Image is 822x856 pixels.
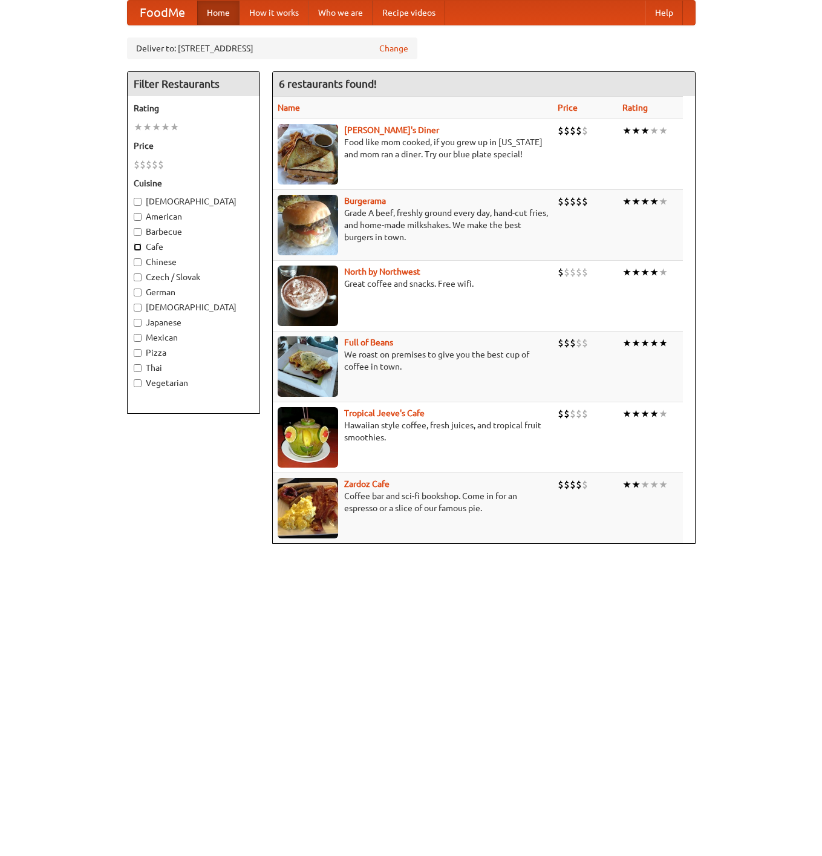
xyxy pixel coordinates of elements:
[558,336,564,350] li: $
[134,301,253,313] label: [DEMOGRAPHIC_DATA]
[134,362,253,374] label: Thai
[650,124,659,137] li: ★
[576,266,582,279] li: $
[582,407,588,420] li: $
[650,478,659,491] li: ★
[278,103,300,113] a: Name
[134,258,142,266] input: Chinese
[582,478,588,491] li: $
[170,120,179,134] li: ★
[379,42,408,54] a: Change
[134,319,142,327] input: Japanese
[278,136,548,160] p: Food like mom cooked, if you grew up in [US_STATE] and mom ran a diner. Try our blue plate special!
[197,1,240,25] a: Home
[134,140,253,152] h5: Price
[622,103,648,113] a: Rating
[134,241,253,253] label: Cafe
[622,124,631,137] li: ★
[278,124,338,185] img: sallys.jpg
[659,478,668,491] li: ★
[134,334,142,342] input: Mexican
[650,336,659,350] li: ★
[134,286,253,298] label: German
[134,102,253,114] h5: Rating
[134,158,140,171] li: $
[641,407,650,420] li: ★
[158,158,164,171] li: $
[558,407,564,420] li: $
[161,120,170,134] li: ★
[622,195,631,208] li: ★
[344,338,393,347] a: Full of Beans
[134,379,142,387] input: Vegetarian
[278,195,338,255] img: burgerama.jpg
[631,124,641,137] li: ★
[143,120,152,134] li: ★
[134,211,253,223] label: American
[641,124,650,137] li: ★
[564,407,570,420] li: $
[631,407,641,420] li: ★
[134,289,142,296] input: German
[582,195,588,208] li: $
[134,228,142,236] input: Barbecue
[631,266,641,279] li: ★
[134,243,142,251] input: Cafe
[650,266,659,279] li: ★
[134,198,142,206] input: [DEMOGRAPHIC_DATA]
[278,336,338,397] img: beans.jpg
[570,266,576,279] li: $
[564,266,570,279] li: $
[576,336,582,350] li: $
[659,124,668,137] li: ★
[344,125,439,135] a: [PERSON_NAME]'s Diner
[127,38,417,59] div: Deliver to: [STREET_ADDRESS]
[308,1,373,25] a: Who we are
[558,124,564,137] li: $
[240,1,308,25] a: How it works
[650,407,659,420] li: ★
[134,256,253,268] label: Chinese
[134,377,253,389] label: Vegetarian
[641,336,650,350] li: ★
[344,267,420,276] b: North by Northwest
[659,195,668,208] li: ★
[146,158,152,171] li: $
[278,407,338,468] img: jeeves.jpg
[570,124,576,137] li: $
[128,72,259,96] h4: Filter Restaurants
[558,103,578,113] a: Price
[576,478,582,491] li: $
[344,479,390,489] a: Zardoz Cafe
[564,478,570,491] li: $
[134,271,253,283] label: Czech / Slovak
[344,408,425,418] a: Tropical Jeeve's Cafe
[558,195,564,208] li: $
[622,478,631,491] li: ★
[278,266,338,326] img: north.jpg
[582,124,588,137] li: $
[641,195,650,208] li: ★
[659,336,668,350] li: ★
[134,195,253,207] label: [DEMOGRAPHIC_DATA]
[641,266,650,279] li: ★
[631,336,641,350] li: ★
[134,347,253,359] label: Pizza
[344,196,386,206] a: Burgerama
[134,316,253,328] label: Japanese
[134,226,253,238] label: Barbecue
[278,207,548,243] p: Grade A beef, freshly ground every day, hand-cut fries, and home-made milkshakes. We make the bes...
[134,332,253,344] label: Mexican
[134,120,143,134] li: ★
[582,266,588,279] li: $
[373,1,445,25] a: Recipe videos
[570,195,576,208] li: $
[650,195,659,208] li: ★
[570,407,576,420] li: $
[279,78,377,90] ng-pluralize: 6 restaurants found!
[564,336,570,350] li: $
